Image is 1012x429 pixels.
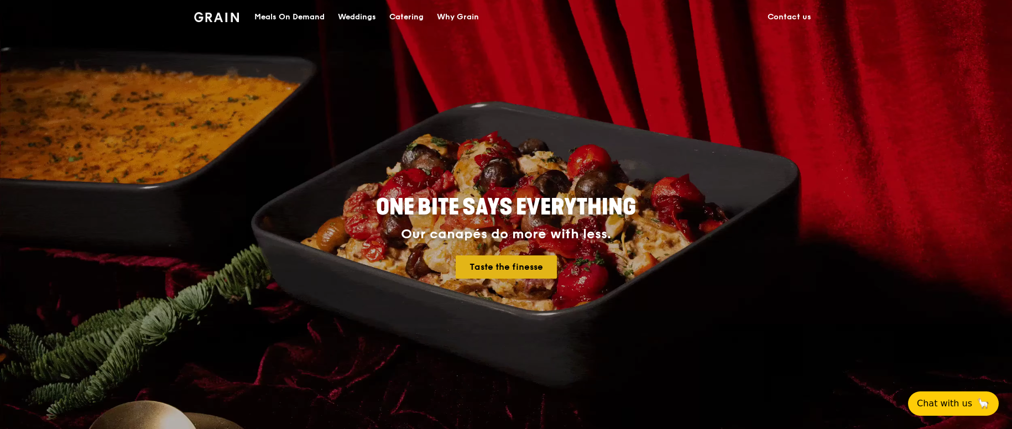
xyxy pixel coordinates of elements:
span: 🦙 [977,397,990,410]
a: Contact us [761,1,818,34]
button: Chat with us🦙 [908,391,999,416]
a: Weddings [331,1,383,34]
img: Grain [194,12,239,22]
a: Catering [383,1,430,34]
div: Meals On Demand [254,1,325,34]
div: Catering [389,1,424,34]
a: Why Grain [430,1,486,34]
div: Our canapés do more with less. [307,227,705,242]
span: Chat with us [917,397,972,410]
div: Weddings [338,1,376,34]
span: ONE BITE SAYS EVERYTHING [376,194,636,221]
a: Taste the finesse [456,255,557,279]
div: Why Grain [437,1,479,34]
